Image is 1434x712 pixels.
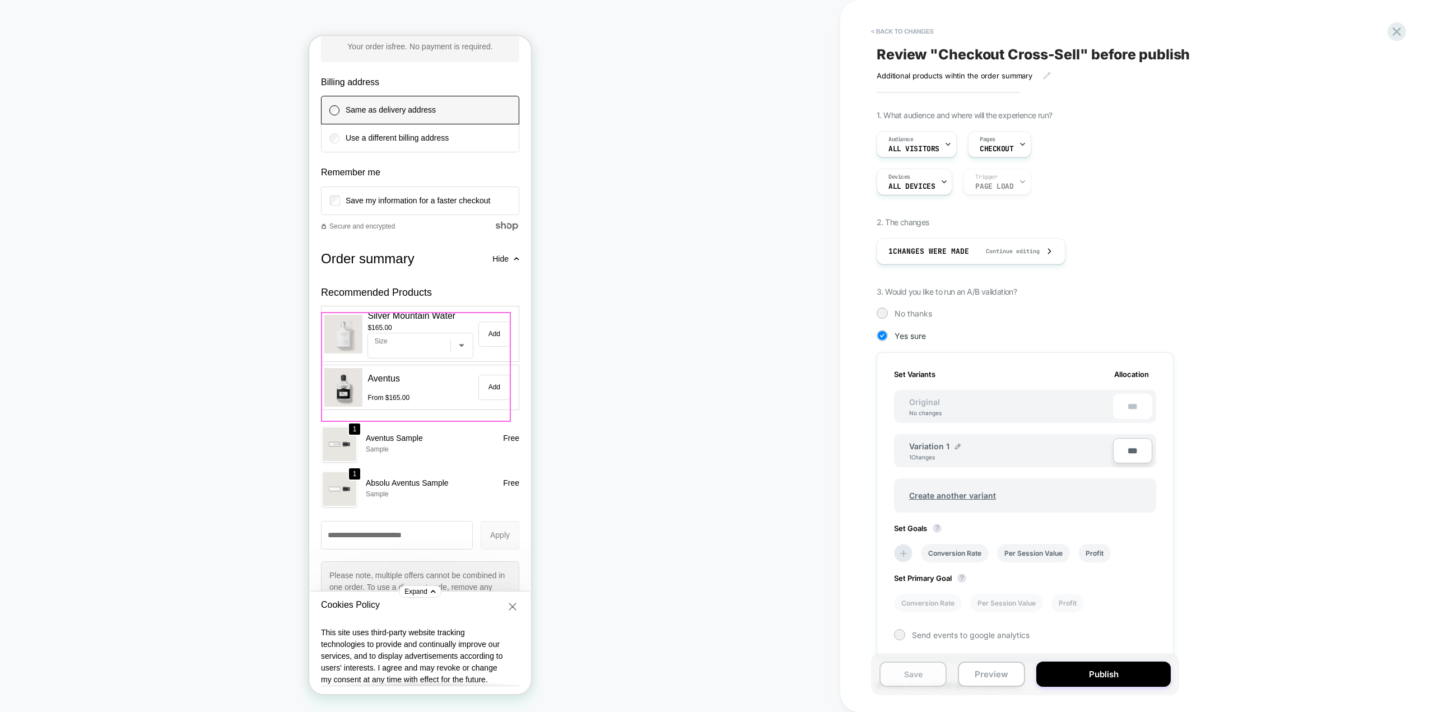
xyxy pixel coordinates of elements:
[58,338,91,347] span: Aventus
[957,574,966,583] button: ?
[12,591,195,650] p: This site uses third-party website tracking technologies to provide and continually improve our s...
[898,482,1007,509] span: Create another variant
[912,630,1030,640] span: Send events to google analytics
[197,564,210,578] button: Close
[38,6,183,15] span: Your order is . No payment is required.
[95,552,118,560] strong: Expand
[980,136,995,143] span: Pages
[888,145,939,153] span: All Visitors
[980,145,1014,153] span: CHECKOUT
[921,544,989,562] li: Conversion Rate
[894,594,962,612] li: Conversion Rate
[1036,662,1171,687] button: Publish
[12,41,210,53] h3: Billing address
[894,370,935,379] span: Set Variants
[895,309,932,318] span: No thanks
[888,246,969,256] span: 1 Changes were made
[185,185,210,195] svg: Shop
[194,441,210,453] span: Free
[20,535,195,567] span: Please note, multiple offers cannot be combined in one order. To use a discount code, remove any ...
[183,218,199,227] span: Hide
[12,386,210,473] section: Shopping cart
[57,408,186,418] p: Sample
[44,388,48,398] span: 1
[12,390,48,426] img: aventus 1.7ml sample vial
[12,214,105,231] h2: Order summary
[57,453,186,463] p: Sample
[169,286,201,311] button: Add
[877,217,929,227] span: 2. The changes
[955,444,961,449] img: edit
[58,357,100,367] span: From $165.00
[909,441,949,451] span: Variation 1
[970,594,1043,612] li: Per Session Value
[997,544,1070,562] li: Per Session Value
[1078,544,1111,562] li: Profit
[58,275,146,285] span: Silver Mountain Water
[179,347,191,355] span: Add
[36,69,127,78] label: Same as delivery address
[12,214,210,243] button: Order summaryHide
[879,662,947,687] button: Save
[12,251,123,262] span: Recommended Products
[12,564,195,575] h3: Cookies Policy
[36,97,139,106] label: Use a different billing address
[179,294,191,302] span: Add
[90,550,132,562] button: Expand
[888,173,910,181] span: Devices
[958,662,1025,687] button: Preview
[1114,370,1149,379] span: Allocation
[975,248,1040,255] span: Continue editing
[877,110,1052,120] span: 1. What audience and where will the experience run?
[888,136,914,143] span: Audience
[12,131,210,143] h3: Remember me
[898,397,951,407] span: Original
[909,454,943,460] div: 1 Changes
[36,160,181,169] span: Save my information for a faster checkout
[57,397,186,408] p: Aventus Sample
[82,6,96,15] strong: free
[877,287,1017,296] span: 3. Would you like to run an A/B validation?
[58,287,82,297] span: $165.00
[865,22,939,40] button: < Back to changes
[1051,594,1084,612] li: Profit
[877,71,1035,80] span: Additional products wihtin the order summary
[894,524,947,533] span: Set Goals
[44,433,48,443] span: 1
[12,435,48,471] img: Absolu Aventus Sample
[194,397,210,408] span: Free
[20,97,30,108] input: Use a different billing address
[933,524,942,533] button: ?
[895,331,926,341] span: Yes sure
[20,69,30,80] input: Same as delivery address
[57,441,186,453] p: Absolu Aventus Sample
[888,183,935,190] span: ALL DEVICES
[898,409,953,416] div: No changes
[877,46,1190,63] span: Review " Checkout Cross-Sell " before publish
[169,339,201,364] button: Add
[20,185,185,196] p: Secure and encrypted
[894,574,972,583] span: Set Primary Goal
